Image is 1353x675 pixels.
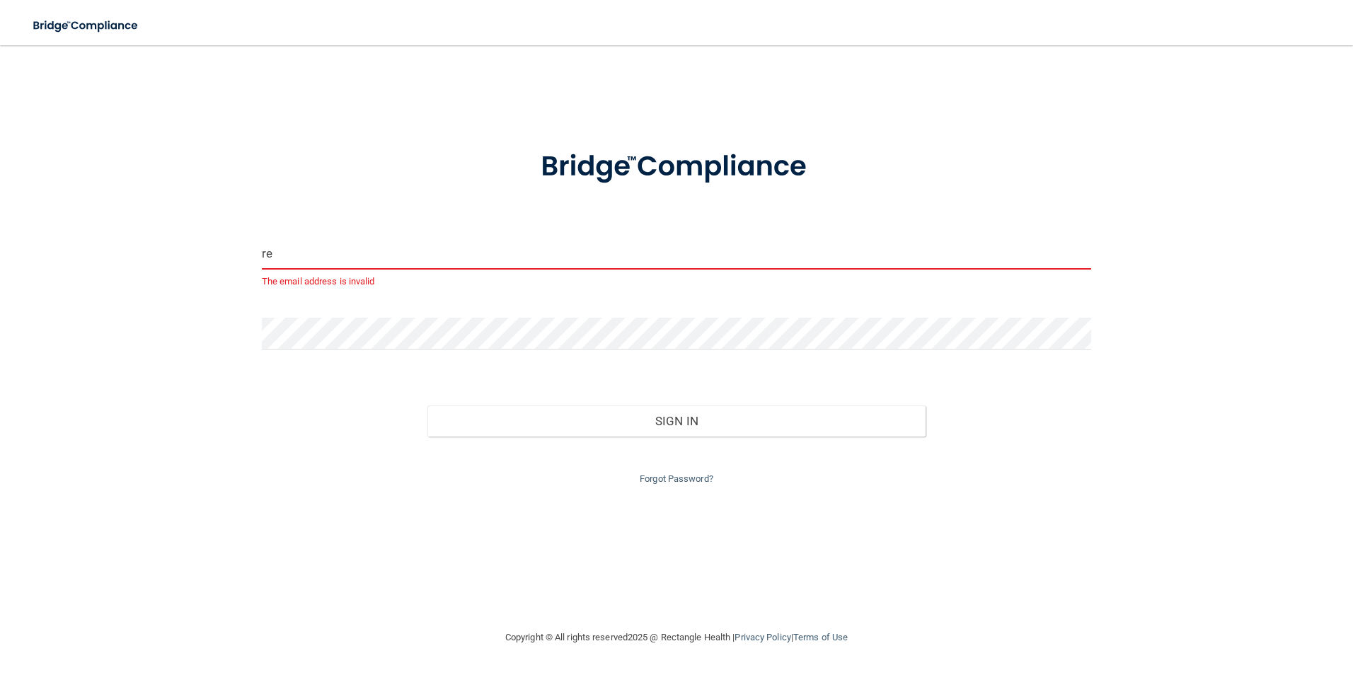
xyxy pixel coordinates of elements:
[262,238,1092,270] input: Email
[418,615,935,660] div: Copyright © All rights reserved 2025 @ Rectangle Health | |
[21,11,151,40] img: bridge_compliance_login_screen.278c3ca4.svg
[735,632,790,642] a: Privacy Policy
[512,130,841,204] img: bridge_compliance_login_screen.278c3ca4.svg
[1108,575,1336,631] iframe: Drift Widget Chat Controller
[262,273,1092,290] p: The email address is invalid
[427,405,926,437] button: Sign In
[640,473,713,484] a: Forgot Password?
[793,632,848,642] a: Terms of Use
